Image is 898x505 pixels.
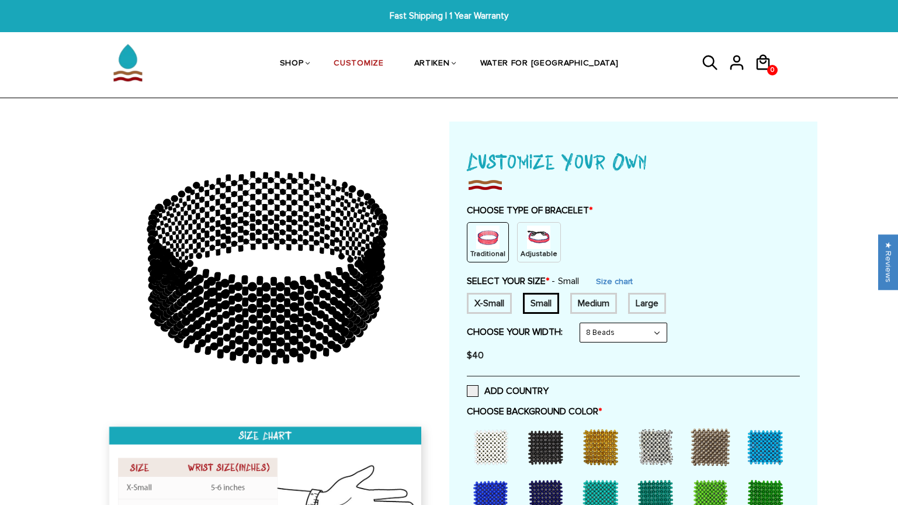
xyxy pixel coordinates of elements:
[570,293,617,314] div: 7.5 inches
[527,226,550,249] img: string.PNG
[467,385,549,397] label: ADD COUNTRY
[686,423,739,470] div: Grey
[467,145,800,177] h1: Customize Your Own
[467,275,579,287] label: SELECT YOUR SIZE
[523,293,559,314] div: 7 inches
[517,222,561,262] div: String
[754,75,781,77] a: 0
[521,249,557,259] p: Adjustable
[480,34,619,94] a: WATER FOR [GEOGRAPHIC_DATA]
[476,226,500,249] img: non-string.png
[878,234,898,290] div: Click to open Judge.me floating reviews tab
[768,61,777,79] span: 0
[414,34,450,94] a: ARTIKEN
[467,205,800,216] label: CHOOSE TYPE OF BRACELET
[596,276,633,286] a: Size chart
[467,423,519,470] div: White
[467,222,509,262] div: Non String
[552,275,579,287] span: Small
[467,177,503,193] img: imgboder_100x.png
[334,34,383,94] a: CUSTOMIZE
[467,293,512,314] div: 6 inches
[577,423,629,470] div: Gold
[632,423,684,470] div: Silver
[467,350,484,361] span: $40
[741,423,794,470] div: Sky Blue
[276,9,622,23] span: Fast Shipping | 1 Year Warranty
[470,249,505,259] p: Traditional
[628,293,666,314] div: 8 inches
[280,34,304,94] a: SHOP
[522,423,574,470] div: Black
[467,406,800,417] label: CHOOSE BACKGROUND COLOR
[467,326,563,338] label: CHOOSE YOUR WIDTH:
